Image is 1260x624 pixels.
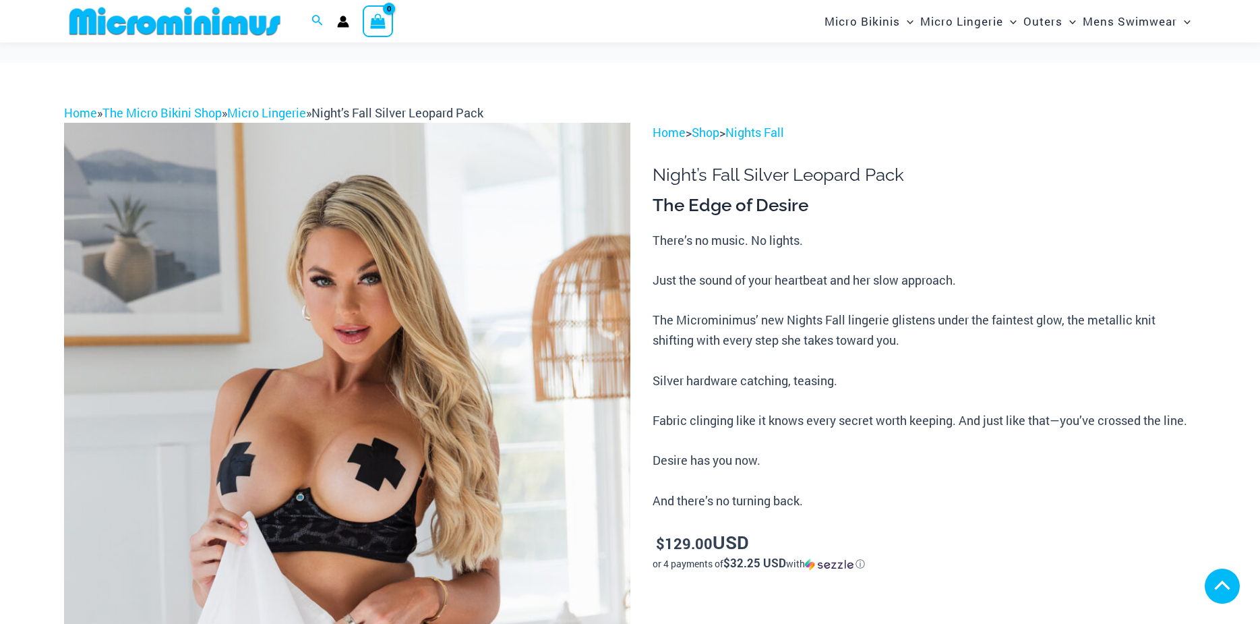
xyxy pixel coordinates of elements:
[1079,4,1194,38] a: Mens SwimwearMenu ToggleMenu Toggle
[805,559,853,571] img: Sezzle
[1023,4,1062,38] span: Outers
[653,124,686,140] a: Home
[723,555,786,571] span: $32.25 USD
[653,557,1196,571] div: or 4 payments of$32.25 USDwithSezzle Click to learn more about Sezzle
[653,532,1196,554] p: USD
[656,534,713,553] bdi: 129.00
[1177,4,1191,38] span: Menu Toggle
[653,194,1196,217] h3: The Edge of Desire
[1003,4,1017,38] span: Menu Toggle
[656,534,665,553] span: $
[1062,4,1076,38] span: Menu Toggle
[653,557,1196,571] div: or 4 payments of with
[653,123,1196,143] p: > >
[653,165,1196,186] h1: Night’s Fall Silver Leopard Pack
[920,4,1003,38] span: Micro Lingerie
[64,105,97,121] a: Home
[102,105,222,121] a: The Micro Bikini Shop
[824,4,900,38] span: Micro Bikinis
[363,5,394,36] a: View Shopping Cart, empty
[311,105,483,121] span: Night’s Fall Silver Leopard Pack
[311,13,324,30] a: Search icon link
[819,2,1197,40] nav: Site Navigation
[653,231,1196,511] p: There’s no music. No lights. Just the sound of your heartbeat and her slow approach. The Micromin...
[917,4,1020,38] a: Micro LingerieMenu ToggleMenu Toggle
[692,124,719,140] a: Shop
[900,4,913,38] span: Menu Toggle
[1020,4,1079,38] a: OutersMenu ToggleMenu Toggle
[337,16,349,28] a: Account icon link
[64,6,286,36] img: MM SHOP LOGO FLAT
[64,105,483,121] span: » » »
[725,124,784,140] a: Nights Fall
[227,105,306,121] a: Micro Lingerie
[821,4,917,38] a: Micro BikinisMenu ToggleMenu Toggle
[1083,4,1177,38] span: Mens Swimwear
